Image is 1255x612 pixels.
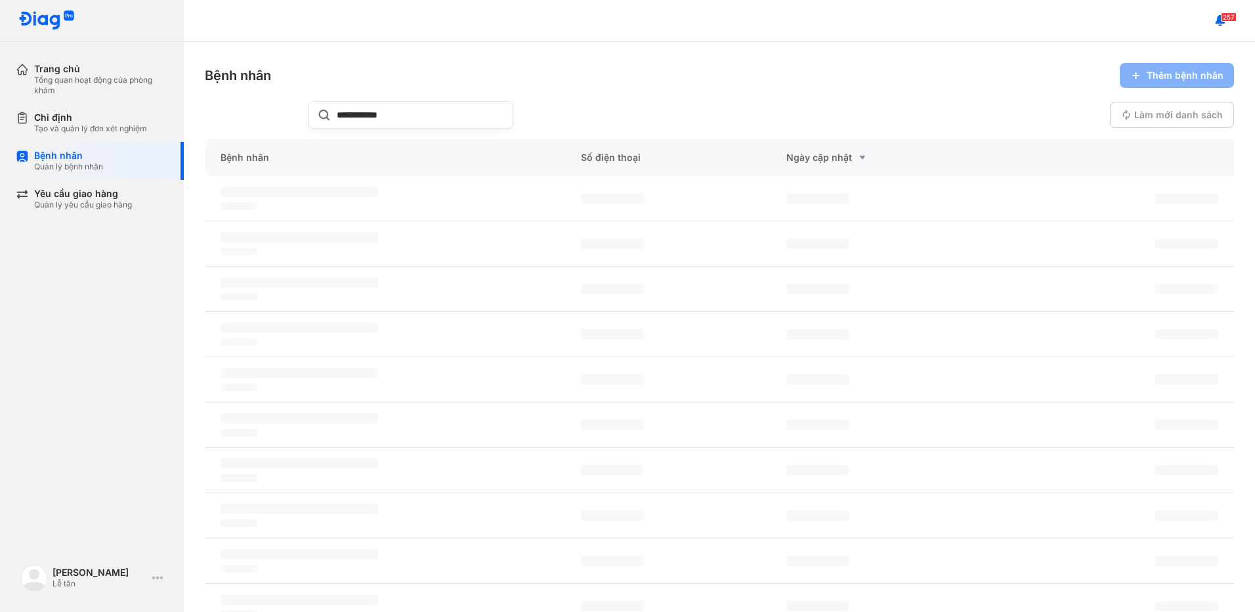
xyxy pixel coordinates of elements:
[1110,102,1234,128] button: Làm mới danh sách
[1120,63,1234,88] button: Thêm bệnh nhân
[34,200,132,210] div: Quản lý yêu cầu giao hàng
[34,123,147,134] div: Tạo và quản lý đơn xét nghiệm
[786,284,849,294] span: ‌
[786,238,849,249] span: ‌
[565,139,771,176] div: Số điện thoại
[1155,329,1218,339] span: ‌
[221,248,257,255] span: ‌
[21,565,47,591] img: logo
[581,465,644,475] span: ‌
[34,188,132,200] div: Yêu cầu giao hàng
[221,277,378,288] span: ‌
[1155,374,1218,385] span: ‌
[581,374,644,385] span: ‌
[786,510,849,521] span: ‌
[786,193,849,204] span: ‌
[221,504,378,514] span: ‌
[221,383,257,391] span: ‌
[1155,420,1218,430] span: ‌
[581,284,644,294] span: ‌
[34,150,103,162] div: Bệnh nhân
[205,139,565,176] div: Bệnh nhân
[581,601,644,611] span: ‌
[34,112,147,123] div: Chỉ định
[221,186,378,197] span: ‌
[1155,556,1218,566] span: ‌
[581,329,644,339] span: ‌
[581,556,644,566] span: ‌
[581,193,644,204] span: ‌
[786,374,849,385] span: ‌
[1155,284,1218,294] span: ‌
[221,322,378,333] span: ‌
[221,429,257,437] span: ‌
[221,458,378,469] span: ‌
[221,565,257,573] span: ‌
[1155,465,1218,475] span: ‌
[221,338,257,346] span: ‌
[221,232,378,242] span: ‌
[786,465,849,475] span: ‌
[221,413,378,424] span: ‌
[786,150,961,165] div: Ngày cập nhật
[221,368,378,378] span: ‌
[1155,193,1218,204] span: ‌
[786,601,849,611] span: ‌
[1147,70,1223,81] span: Thêm bệnh nhân
[221,293,257,301] span: ‌
[34,162,103,172] div: Quản lý bệnh nhân
[221,474,257,482] span: ‌
[786,329,849,339] span: ‌
[1155,510,1218,521] span: ‌
[786,556,849,566] span: ‌
[53,579,147,589] div: Lễ tân
[53,567,147,579] div: [PERSON_NAME]
[221,594,378,605] span: ‌
[1221,12,1237,22] span: 257
[581,510,644,521] span: ‌
[581,420,644,430] span: ‌
[786,420,849,430] span: ‌
[1155,601,1218,611] span: ‌
[34,75,168,96] div: Tổng quan hoạt động của phòng khám
[18,11,75,31] img: logo
[34,63,168,75] div: Trang chủ
[221,519,257,527] span: ‌
[581,238,644,249] span: ‌
[205,66,271,85] div: Bệnh nhân
[221,202,257,210] span: ‌
[1134,109,1223,121] span: Làm mới danh sách
[1155,238,1218,249] span: ‌
[221,549,378,559] span: ‌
